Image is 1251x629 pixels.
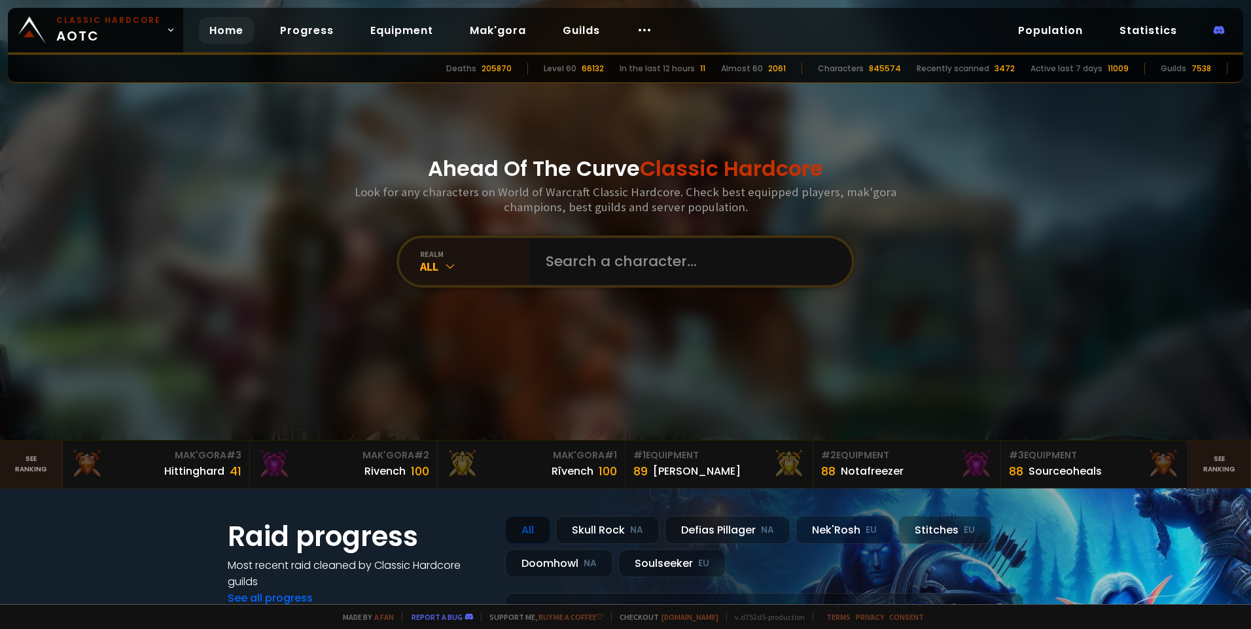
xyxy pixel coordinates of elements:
a: Report a bug [412,612,463,622]
div: Guilds [1161,63,1186,75]
div: In the last 12 hours [620,63,695,75]
span: # 3 [1009,449,1024,462]
div: Nek'Rosh [796,516,893,544]
a: Privacy [856,612,884,622]
div: 66132 [582,63,604,75]
div: realm [420,249,530,259]
div: 41 [230,462,241,480]
span: # 1 [633,449,646,462]
h1: Ahead Of The Curve [428,153,823,184]
div: Equipment [821,449,993,462]
small: NA [584,557,597,570]
span: # 2 [414,449,429,462]
div: Characters [818,63,864,75]
div: Stitches [898,516,991,544]
span: v. d752d5 - production [726,612,805,622]
a: Mak'Gora#3Hittinghard41 [63,441,251,488]
a: Population [1008,17,1093,44]
a: a month agozgpetri on godDefias Pillager8 /90 [505,593,1023,628]
div: 88 [821,462,836,480]
a: #1Equipment89[PERSON_NAME] [625,441,813,488]
div: 7538 [1191,63,1211,75]
a: Seeranking [1188,441,1251,488]
div: Hittinghard [164,463,224,479]
div: All [505,516,550,544]
a: See all progress [228,590,313,605]
a: #3Equipment88Sourceoheals [1001,441,1189,488]
a: Consent [889,612,924,622]
h4: Most recent raid cleaned by Classic Hardcore guilds [228,557,489,590]
a: Mak'gora [459,17,537,44]
div: Equipment [633,449,805,462]
div: Mak'Gora [71,449,242,462]
div: Rîvench [552,463,593,479]
input: Search a character... [538,238,836,285]
span: # 2 [821,449,836,462]
a: #2Equipment88Notafreezer [813,441,1001,488]
small: EU [964,524,975,537]
span: Made by [335,612,394,622]
div: Active last 7 days [1031,63,1102,75]
a: [DOMAIN_NAME] [661,612,718,622]
div: Rivench [364,463,406,479]
small: EU [866,524,877,537]
a: Terms [826,612,851,622]
div: 3472 [995,63,1015,75]
div: [PERSON_NAME] [653,463,741,479]
div: Level 60 [544,63,576,75]
div: 89 [633,462,648,480]
a: Classic HardcoreAOTC [8,8,183,52]
div: Equipment [1009,449,1180,462]
div: 845574 [869,63,901,75]
div: Doomhowl [505,549,613,577]
h1: Raid progress [228,516,489,557]
div: 11009 [1108,63,1129,75]
a: Buy me a coffee [538,612,603,622]
small: NA [761,524,774,537]
h3: Look for any characters on World of Warcraft Classic Hardcore. Check best equipped players, mak'g... [349,184,902,214]
div: Deaths [446,63,476,75]
small: Classic Hardcore [56,14,161,26]
span: Classic Hardcore [640,154,823,183]
a: Statistics [1109,17,1188,44]
a: Equipment [360,17,444,44]
span: Checkout [611,612,718,622]
div: Mak'Gora [258,449,429,462]
a: a fan [374,612,394,622]
div: 100 [599,462,617,480]
div: All [420,259,530,274]
div: Sourceoheals [1029,463,1102,479]
a: Mak'Gora#2Rivench100 [250,441,438,488]
div: 100 [411,462,429,480]
div: Soulseeker [618,549,726,577]
div: Notafreezer [841,463,904,479]
div: Recently scanned [917,63,989,75]
span: # 1 [605,449,617,462]
a: Guilds [552,17,610,44]
small: NA [630,524,643,537]
a: Home [199,17,254,44]
div: Skull Rock [555,516,660,544]
div: 88 [1009,462,1023,480]
div: 205870 [482,63,512,75]
span: AOTC [56,14,161,46]
div: Defias Pillager [665,516,790,544]
div: Mak'Gora [446,449,617,462]
div: 11 [700,63,705,75]
div: 2061 [768,63,786,75]
span: # 3 [226,449,241,462]
span: Support me, [481,612,603,622]
a: Mak'Gora#1Rîvench100 [438,441,625,488]
a: Progress [270,17,344,44]
div: Almost 60 [721,63,763,75]
small: EU [698,557,709,570]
